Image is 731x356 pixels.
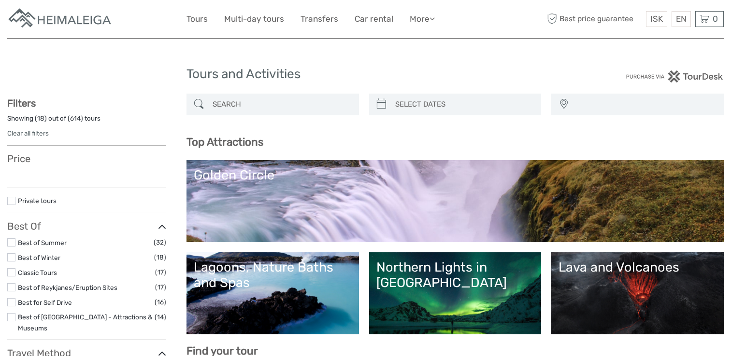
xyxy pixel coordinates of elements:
[545,11,644,27] span: Best price guarantee
[155,312,166,323] span: (14)
[194,167,717,235] a: Golden Circle
[154,252,166,263] span: (18)
[194,260,352,291] div: Lagoons, Nature Baths and Spas
[154,237,166,248] span: (32)
[155,297,166,308] span: (16)
[301,12,338,26] a: Transfers
[18,254,60,261] a: Best of Winter
[37,114,44,123] label: 18
[626,70,724,82] img: PurchaseViaTourDesk.png
[186,136,263,149] b: Top Attractions
[224,12,284,26] a: Multi-day tours
[376,260,534,291] div: Northern Lights in [GEOGRAPHIC_DATA]
[7,7,114,31] img: Apartments in Reykjavik
[672,11,691,27] div: EN
[186,67,545,82] h1: Tours and Activities
[650,14,663,24] span: ISK
[7,153,166,164] h3: Price
[70,114,81,123] label: 614
[18,284,117,291] a: Best of Reykjanes/Eruption Sites
[7,114,166,129] div: Showing ( ) out of ( ) tours
[155,267,166,278] span: (17)
[194,167,717,183] div: Golden Circle
[7,129,49,137] a: Clear all filters
[410,12,435,26] a: More
[18,197,57,205] a: Private tours
[7,97,36,109] strong: Filters
[18,269,57,276] a: Classic Tours
[18,313,152,332] a: Best of [GEOGRAPHIC_DATA] - Attractions & Museums
[209,96,354,113] input: SEARCH
[559,260,717,327] a: Lava and Volcanoes
[155,282,166,293] span: (17)
[194,260,352,327] a: Lagoons, Nature Baths and Spas
[376,260,534,327] a: Northern Lights in [GEOGRAPHIC_DATA]
[186,12,208,26] a: Tours
[18,299,72,306] a: Best for Self Drive
[559,260,717,275] div: Lava and Volcanoes
[18,239,67,246] a: Best of Summer
[391,96,537,113] input: SELECT DATES
[7,220,166,232] h3: Best Of
[355,12,393,26] a: Car rental
[711,14,719,24] span: 0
